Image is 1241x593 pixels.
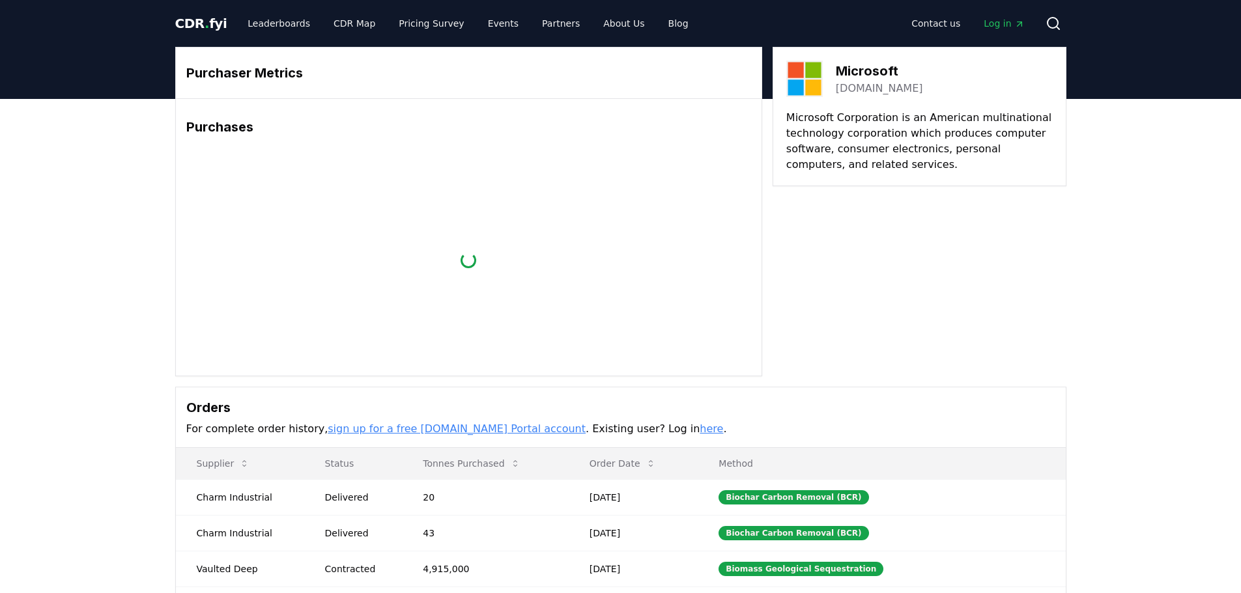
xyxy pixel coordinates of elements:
[569,515,698,551] td: [DATE]
[708,457,1055,470] p: Method
[786,61,823,97] img: Microsoft-logo
[325,562,392,575] div: Contracted
[388,12,474,35] a: Pricing Survey
[579,450,666,476] button: Order Date
[315,457,392,470] p: Status
[658,12,699,35] a: Blog
[402,551,569,586] td: 4,915,000
[176,479,304,515] td: Charm Industrial
[325,491,392,504] div: Delivered
[700,422,723,435] a: here
[176,515,304,551] td: Charm Industrial
[176,551,304,586] td: Vaulted Deep
[593,12,655,35] a: About Us
[719,526,868,540] div: Biochar Carbon Removal (BCR)
[328,422,586,435] a: sign up for a free [DOMAIN_NAME] Portal account
[569,479,698,515] td: [DATE]
[461,253,476,268] div: loading
[836,81,923,96] a: [DOMAIN_NAME]
[786,110,1053,172] p: Microsoft Corporation is an American multinational technology corporation which produces computer...
[719,490,868,504] div: Biochar Carbon Removal (BCR)
[478,12,529,35] a: Events
[323,12,386,35] a: CDR Map
[569,551,698,586] td: [DATE]
[237,12,321,35] a: Leaderboards
[186,398,1055,417] h3: Orders
[237,12,698,35] nav: Main
[186,117,751,137] h3: Purchases
[186,450,261,476] button: Supplier
[973,12,1034,35] a: Log in
[186,63,751,83] h3: Purchaser Metrics
[412,450,530,476] button: Tonnes Purchased
[186,421,1055,437] p: For complete order history, . Existing user? Log in .
[901,12,1034,35] nav: Main
[175,16,227,31] span: CDR fyi
[402,479,569,515] td: 20
[719,562,883,576] div: Biomass Geological Sequestration
[532,12,590,35] a: Partners
[402,515,569,551] td: 43
[984,17,1024,30] span: Log in
[325,527,392,540] div: Delivered
[205,16,209,31] span: .
[836,61,923,81] h3: Microsoft
[175,14,227,33] a: CDR.fyi
[901,12,971,35] a: Contact us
